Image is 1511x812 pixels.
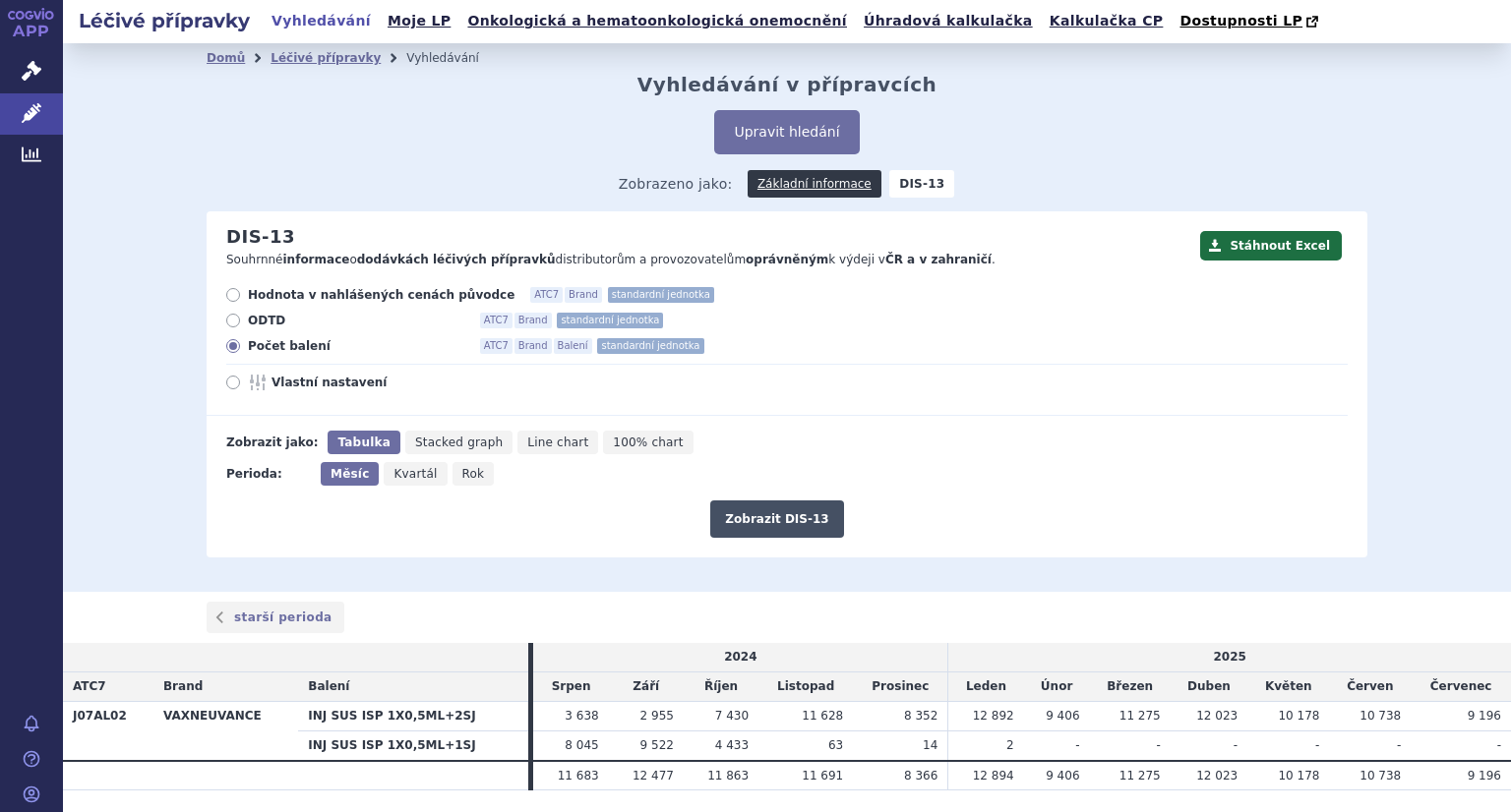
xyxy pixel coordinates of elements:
button: Stáhnout Excel [1200,231,1342,261]
td: Září [609,672,684,702]
h2: Vyhledávání v přípravcích [637,73,937,96]
span: 10 738 [1360,709,1401,723]
span: 9 406 [1046,769,1079,783]
span: 9 196 [1468,709,1501,723]
a: Základní informace [748,170,881,198]
span: ATC7 [480,313,513,328]
span: 11 628 [802,709,843,723]
span: standardní jednotka [597,338,703,354]
span: standardní jednotka [557,313,663,328]
strong: oprávněným [746,253,828,266]
span: 2 [1006,738,1014,752]
span: Hodnota v nahlášených cenách původce [248,287,514,303]
span: 14 [923,738,937,752]
span: Brand [565,287,602,303]
span: - [1497,738,1501,752]
span: standardní jednotka [608,287,714,303]
td: Duben [1171,672,1247,702]
span: Brand [514,338,552,354]
span: ATC7 [480,338,513,354]
th: INJ SUS ISP 1X0,5ML+2SJ [298,701,528,730]
td: Říjen [684,672,758,702]
span: Počet balení [248,338,464,354]
span: 9 196 [1468,769,1501,783]
span: Balení [554,338,592,354]
button: Zobrazit DIS-13 [710,500,843,538]
span: Vlastní nastavení [272,375,488,390]
span: Rok [462,467,485,481]
span: Stacked graph [415,435,503,449]
strong: dodávkách léčivých přípravků [357,253,556,266]
span: Brand [163,679,203,693]
span: 2 955 [640,709,674,723]
td: Listopad [758,672,853,702]
span: Zobrazeno jako: [619,170,733,198]
a: Domů [207,51,245,65]
span: - [1397,738,1401,752]
a: Dostupnosti LP [1174,8,1328,35]
td: 2025 [948,643,1511,671]
span: - [1234,738,1238,752]
th: J07AL02 [63,701,153,760]
span: 10 738 [1360,769,1401,783]
span: - [1156,738,1160,752]
div: Zobrazit jako: [226,431,318,454]
span: Tabulka [337,435,390,449]
strong: DIS-13 [889,170,954,198]
span: 7 430 [715,709,749,723]
span: 12 023 [1196,769,1238,783]
h2: Léčivé přípravky [63,7,266,34]
span: 11 683 [558,769,599,783]
span: 3 638 [565,709,598,723]
div: Perioda: [226,462,311,486]
td: Leden [948,672,1024,702]
a: Léčivé přípravky [271,51,381,65]
span: 11 275 [1119,709,1161,723]
span: 8 045 [565,738,598,752]
a: Úhradová kalkulačka [858,8,1039,34]
td: Srpen [533,672,608,702]
td: Květen [1247,672,1329,702]
span: 8 366 [904,769,937,783]
span: Brand [514,313,552,328]
td: Červenec [1411,672,1511,702]
span: - [1315,738,1319,752]
span: ATC7 [73,679,106,693]
td: Březen [1090,672,1171,702]
span: Měsíc [331,467,369,481]
th: VAXNEUVANCE [153,701,298,760]
span: Kvartál [393,467,437,481]
span: ODTD [248,313,464,328]
a: Kalkulačka CP [1044,8,1170,34]
strong: informace [283,253,350,266]
td: 2024 [533,643,947,671]
td: Prosinec [853,672,948,702]
h2: DIS-13 [226,226,295,248]
a: Onkologická a hematoonkologická onemocnění [461,8,853,34]
a: Vyhledávání [266,8,377,34]
span: 12 023 [1196,709,1238,723]
span: 12 477 [633,769,674,783]
span: 63 [828,738,843,752]
span: 9 406 [1046,709,1079,723]
td: Únor [1024,672,1090,702]
span: Dostupnosti LP [1179,13,1302,29]
strong: ČR a v zahraničí [885,253,992,266]
a: Moje LP [382,8,456,34]
span: - [1075,738,1079,752]
span: 4 433 [715,738,749,752]
span: 9 522 [640,738,674,752]
span: 10 178 [1278,769,1319,783]
span: Line chart [527,435,588,449]
a: starší perioda [207,602,344,633]
th: INJ SUS ISP 1X0,5ML+1SJ [298,730,528,760]
span: 11 863 [707,769,749,783]
li: Vyhledávání [406,43,505,73]
button: Upravit hledání [714,110,859,154]
span: 11 275 [1119,769,1161,783]
td: Červen [1329,672,1411,702]
span: 12 894 [973,769,1014,783]
span: 8 352 [904,709,937,723]
span: 10 178 [1278,709,1319,723]
span: 100% chart [613,435,683,449]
